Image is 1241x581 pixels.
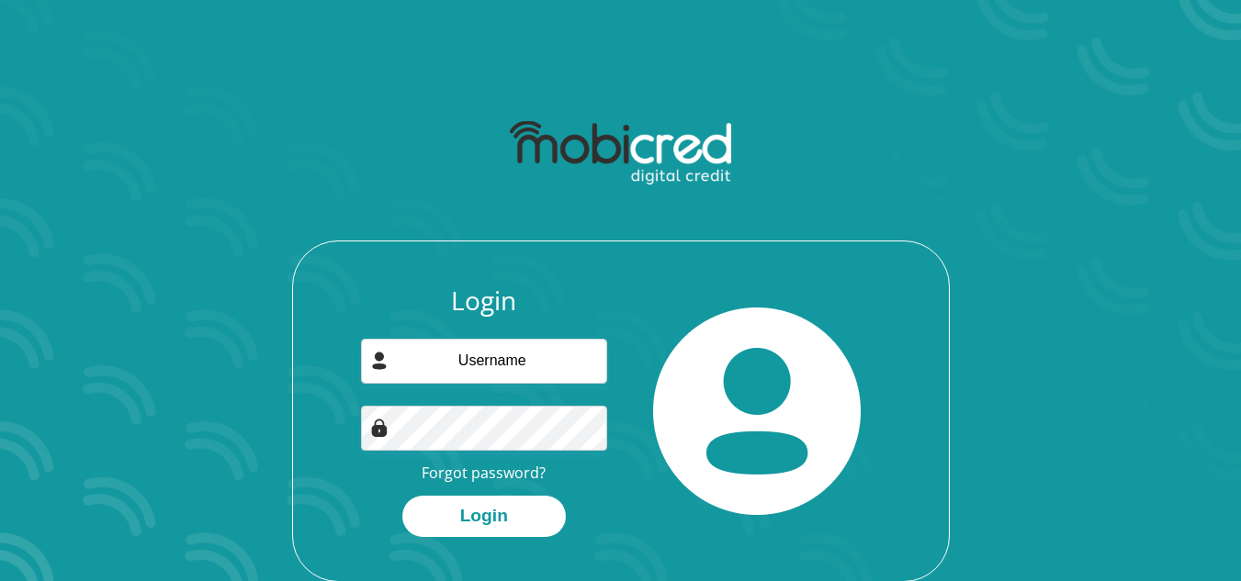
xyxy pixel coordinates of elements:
[422,463,546,483] a: Forgot password?
[402,496,566,537] button: Login
[370,419,389,437] img: Image
[361,285,607,317] h3: Login
[370,352,389,370] img: user-icon image
[361,339,607,384] input: Username
[510,121,731,185] img: mobicred logo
